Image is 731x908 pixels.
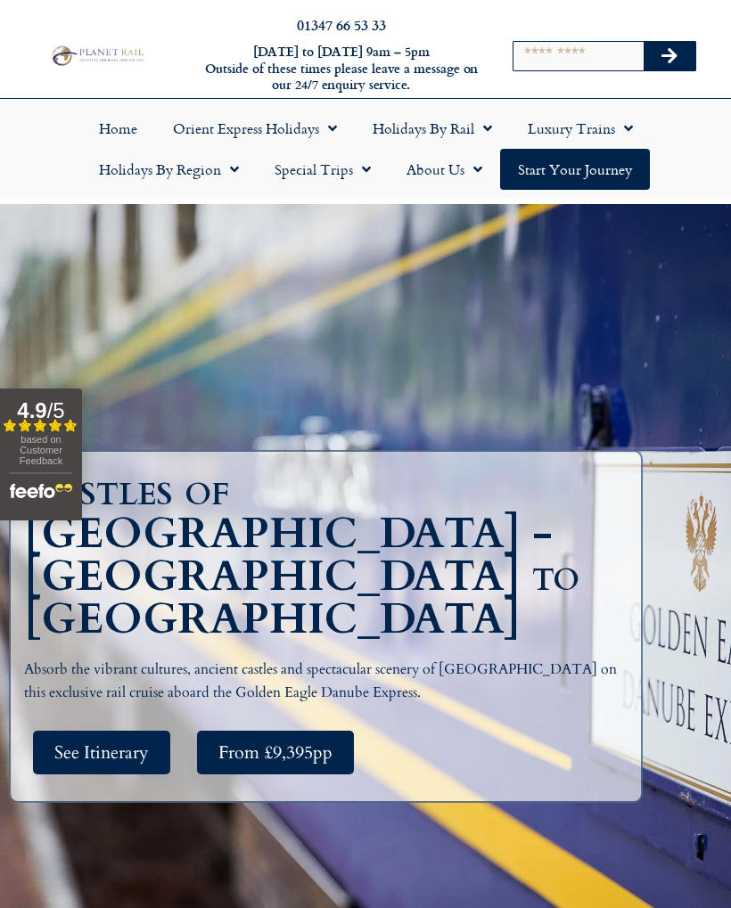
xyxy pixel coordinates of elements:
[48,44,146,68] img: Planet Rail Train Holidays Logo
[200,44,483,94] h6: [DATE] to [DATE] 9am – 5pm Outside of these times please leave a message on our 24/7 enquiry serv...
[257,149,389,190] a: Special Trips
[297,14,386,35] a: 01347 66 53 33
[24,470,637,641] h1: Castles of [GEOGRAPHIC_DATA] - [GEOGRAPHIC_DATA] to [GEOGRAPHIC_DATA]
[218,741,333,764] span: From £9,395pp
[155,108,355,149] a: Orient Express Holidays
[33,731,170,774] a: See Itinerary
[500,149,650,190] a: Start your Journey
[355,108,510,149] a: Holidays by Rail
[81,149,257,190] a: Holidays by Region
[24,659,628,704] p: Absorb the vibrant cultures, ancient castles and spectacular scenery of [GEOGRAPHIC_DATA] on this...
[389,149,500,190] a: About Us
[197,731,354,774] a: From £9,395pp
[644,42,695,70] button: Search
[510,108,651,149] a: Luxury Trains
[81,108,155,149] a: Home
[9,108,722,190] nav: Menu
[54,741,149,764] span: See Itinerary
